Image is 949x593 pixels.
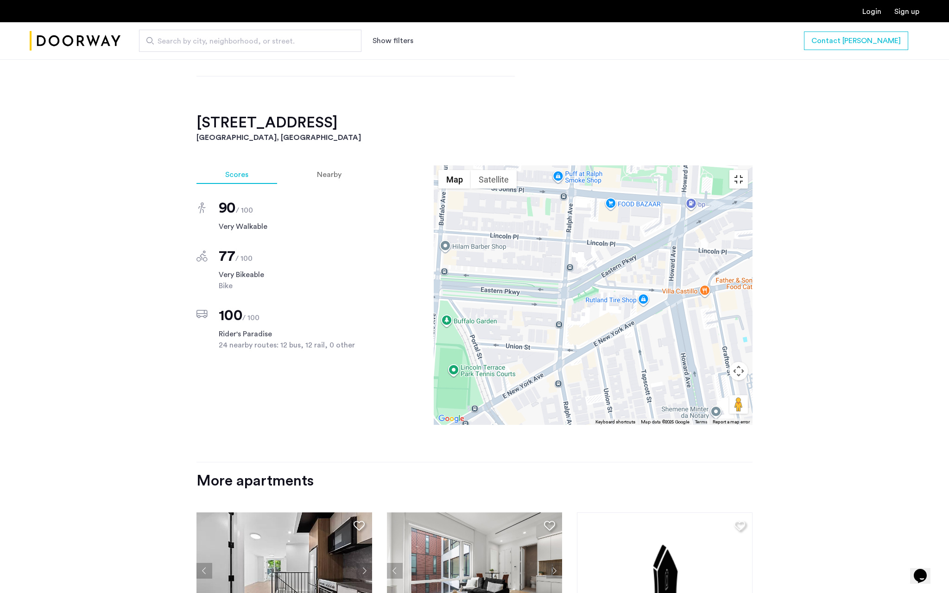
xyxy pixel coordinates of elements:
[196,563,212,579] button: Previous apartment
[436,413,467,425] a: Open this area in Google Maps (opens a new window)
[641,420,690,424] span: Map data ©2025 Google
[219,249,235,264] span: 77
[219,340,370,351] span: 24 nearby routes: 12 bus, 12 rail, 0 other
[196,132,753,143] h3: [GEOGRAPHIC_DATA], [GEOGRAPHIC_DATA]
[196,114,753,132] h2: [STREET_ADDRESS]
[242,314,259,322] span: / 100
[30,24,120,58] a: Cazamio Logo
[219,201,236,215] span: 90
[438,170,471,189] button: Show street map
[219,328,370,340] span: Rider's Paradise
[862,8,881,15] a: Login
[373,35,413,46] button: Show or hide filters
[158,36,335,47] span: Search by city, neighborhood, or street.
[235,255,253,262] span: / 100
[198,202,206,214] img: score
[139,30,361,52] input: Apartment Search
[436,413,467,425] img: Google
[729,362,748,380] button: Map camera controls
[595,419,635,425] button: Keyboard shortcuts
[910,556,940,584] iframe: chat widget
[695,419,707,425] a: Terms
[219,280,370,291] span: Bike
[894,8,919,15] a: Registration
[236,207,253,214] span: / 100
[713,419,750,425] a: Report a map error
[196,251,208,262] img: score
[225,171,248,178] span: Scores
[729,395,748,414] button: Drag Pegman onto the map to open Street View
[811,35,901,46] span: Contact [PERSON_NAME]
[219,308,242,323] span: 100
[30,24,120,58] img: logo
[471,170,517,189] button: Show satellite imagery
[356,563,372,579] button: Next apartment
[546,563,562,579] button: Next apartment
[219,269,370,280] span: Very Bikeable
[317,171,342,178] span: Nearby
[196,310,208,318] img: score
[387,563,403,579] button: Previous apartment
[196,472,753,490] div: More apartments
[804,32,908,50] button: button
[729,170,748,189] button: Toggle fullscreen view
[219,221,370,232] span: Very Walkable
